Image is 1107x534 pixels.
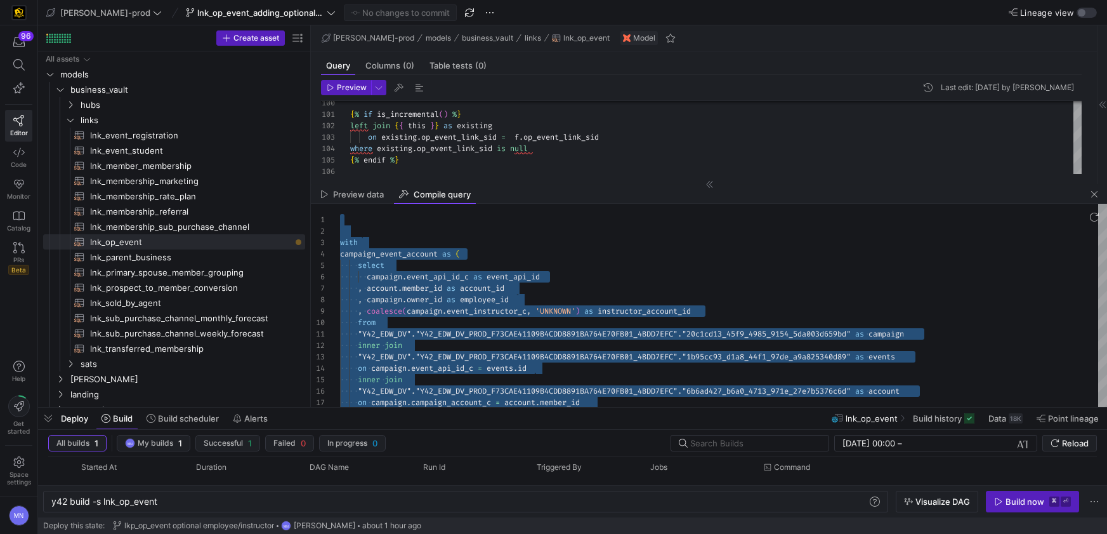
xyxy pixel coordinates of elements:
div: 11 [311,328,325,340]
span: } [435,121,439,131]
span: as [473,272,482,282]
span: endif [364,155,386,165]
a: lnk_primary_spouse_member_grouping​​​​​​​​​​ [43,265,305,280]
img: https://storage.googleapis.com/y42-prod-data-exchange/images/uAsz27BndGEK0hZWDFeOjoxA7jCwgK9jE472... [13,6,25,19]
span: Successful [204,439,243,448]
button: models [422,30,454,46]
span: Editor [10,129,28,137]
div: 96 [18,31,34,41]
span: landing [70,387,303,402]
div: Press SPACE to select this row. [43,356,305,371]
span: . [417,132,421,142]
div: 10 [311,317,325,328]
span: . [407,363,411,373]
span: 1 [95,438,98,448]
span: { [399,121,403,131]
div: 7 [311,283,325,294]
div: 12 [311,340,325,351]
button: Build now⌘⏎ [986,491,1079,512]
span: Code [11,161,27,168]
span: campaign [371,397,407,408]
span: lnk_transferred_membership​​​​​​​​​​ [90,342,291,356]
a: lnk_parent_business​​​​​​​​​​ [43,250,305,265]
span: ( [439,109,443,119]
button: links [521,30,544,46]
span: . [407,397,411,408]
span: , [358,283,362,293]
span: as [584,306,593,316]
span: Monitor [7,192,30,200]
span: account [367,283,398,293]
span: join [384,340,402,350]
span: from [358,317,376,328]
span: , [527,306,531,316]
button: lnk_op_event_adding_optional_relationships_0091525 [183,4,339,21]
a: Editor [5,110,32,142]
span: as [855,386,864,396]
span: , [358,306,362,316]
button: [PERSON_NAME]-prod [318,30,417,46]
span: Space settings [7,471,31,486]
span: = [495,397,500,408]
span: % [355,109,359,119]
span: 4BDD7EFC" [638,386,678,396]
div: 5 [311,260,325,271]
span: lnk_op_event [563,34,610,43]
button: Alerts [227,408,273,429]
div: Last edit: [DATE] by [PERSON_NAME] [941,83,1074,92]
span: event_instructor_c [447,306,527,316]
div: Press SPACE to select this row. [43,295,305,310]
span: Alerts [244,413,268,424]
div: 3 [311,237,325,248]
span: 1 [178,438,182,448]
span: events [487,363,513,373]
span: } [457,109,461,119]
button: Build [96,408,138,429]
span: with [340,237,358,248]
span: Data [988,413,1006,424]
span: } [430,121,435,131]
a: lnk_prospect_to_member_conversion​​​​​​​​​​ [43,280,305,295]
span: models [60,67,303,82]
span: 1 [248,438,252,448]
div: Press SPACE to select this row. [43,250,305,265]
span: "Y42_EDW_DV" [358,386,411,396]
span: Table tests [429,62,487,70]
span: op_event_link_sid [417,144,492,154]
span: . [411,386,416,396]
span: models [426,34,451,43]
button: lkp_op_event optional employee/instructorMN[PERSON_NAME]about 1 hour ago [110,517,424,534]
span: % [452,109,457,119]
div: 14 [311,363,325,374]
span: campaign [407,306,442,316]
span: lnk_parent_business​​​​​​​​​​ [90,250,291,265]
span: . [402,272,407,282]
a: Monitor [5,173,32,205]
button: Build scheduler [141,408,225,429]
span: campaign [367,295,402,305]
div: 17 [311,397,325,408]
a: Code [5,142,32,173]
div: Press SPACE to select this row. [43,204,305,219]
span: join [372,121,390,131]
span: lnk_sold_by_agent​​​​​​​​​​ [90,296,291,310]
span: lnk_membership_referral​​​​​​​​​​ [90,204,291,219]
span: Failed [273,439,296,448]
span: 4BDD7EFC" [638,329,678,339]
span: (0) [403,62,414,70]
div: Press SPACE to select this row. [43,371,305,387]
a: lnk_event_student​​​​​​​​​​ [43,143,305,158]
span: on [368,132,377,142]
div: 13 [311,351,325,363]
span: lnk_member_membership​​​​​​​​​​ [90,159,291,173]
span: "Y42_EDW_DV_PROD_F73CAE41109B4CDD8891BA764E70FB01_ [416,352,638,362]
span: lnk_sub_purchase_channel_weekly_forecast​​​​​​​​​​ [90,326,291,341]
span: – [898,438,902,448]
span: lnk_primary_spouse_member_grouping​​​​​​​​​​ [90,265,291,280]
span: campaign_event_account [340,249,438,259]
div: 18K [1009,413,1023,424]
div: All assets [46,55,79,63]
div: a2a78947-1dfb-4cf4-b443-9b764ce9aa83 [416,477,529,507]
div: Press SPACE to select this row. [43,128,305,143]
div: Press SPACE to select this row. [43,341,305,356]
